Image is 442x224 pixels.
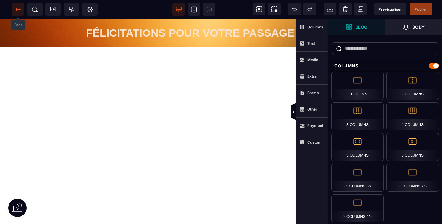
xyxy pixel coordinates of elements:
strong: Media [307,58,318,62]
span: Popup [68,6,75,13]
strong: Payment [307,123,323,128]
strong: Other [307,107,317,112]
div: 5 Columns [331,133,384,161]
span: Open Layer Manager [385,19,442,35]
span: Setting Body [87,6,93,13]
div: 1 Column [331,72,384,100]
div: Columns [328,60,442,72]
div: 2 Columns [386,72,439,100]
span: Tracking [50,6,56,13]
strong: Body [412,25,425,29]
strong: Columns [307,25,323,29]
div: 2 Columns 4/5 [331,194,384,222]
div: 6 Columns [386,133,439,161]
strong: Forms [307,90,319,95]
strong: Bloc [355,25,367,29]
div: 2 Columns 3/7 [331,164,384,192]
strong: Extra [307,74,317,79]
div: Video de bienvenue [94,38,357,185]
div: 2 Columns 7/3 [386,164,439,192]
span: Open Blocks [328,19,385,35]
strong: Custom [307,140,321,145]
h1: FÉLICITATIONS POUR VOTRE PASSAGE À L'ACTION ! [77,5,374,23]
span: Publier [414,7,427,12]
div: 4 Columns [386,102,439,130]
span: View components [253,3,265,15]
strong: Text [307,41,315,46]
span: SEO [32,6,38,13]
span: Preview [374,3,406,15]
span: Screenshot [268,3,281,15]
span: Previsualiser [378,7,402,12]
div: 3 Columns [331,102,384,130]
